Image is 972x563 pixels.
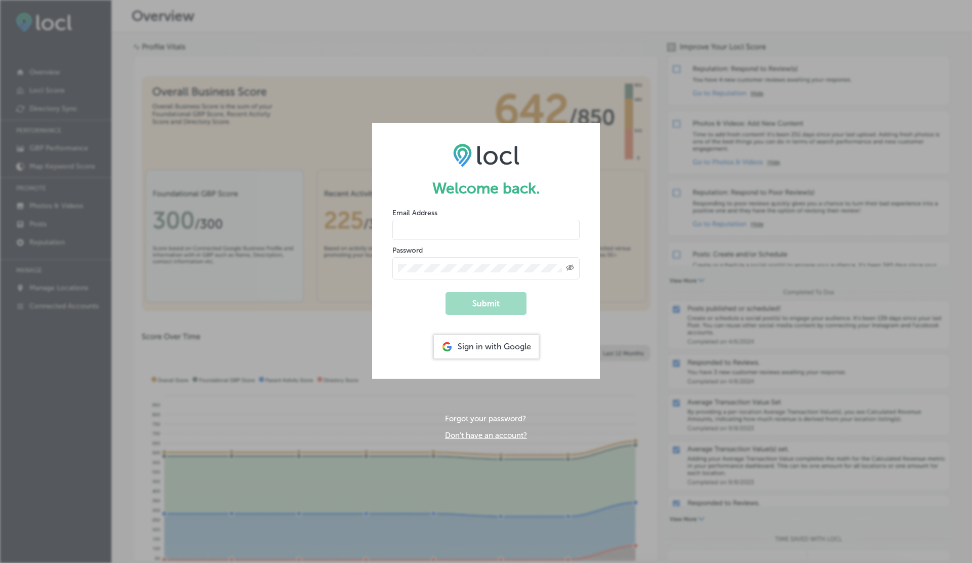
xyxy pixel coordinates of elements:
a: Forgot your password? [445,414,526,423]
div: Sign in with Google [434,335,539,358]
a: Don't have an account? [445,431,527,440]
img: LOCL logo [453,143,519,167]
label: Email Address [392,209,437,217]
button: Submit [445,292,526,315]
label: Password [392,246,423,255]
h1: Welcome back. [392,179,580,197]
span: Toggle password visibility [566,264,574,273]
